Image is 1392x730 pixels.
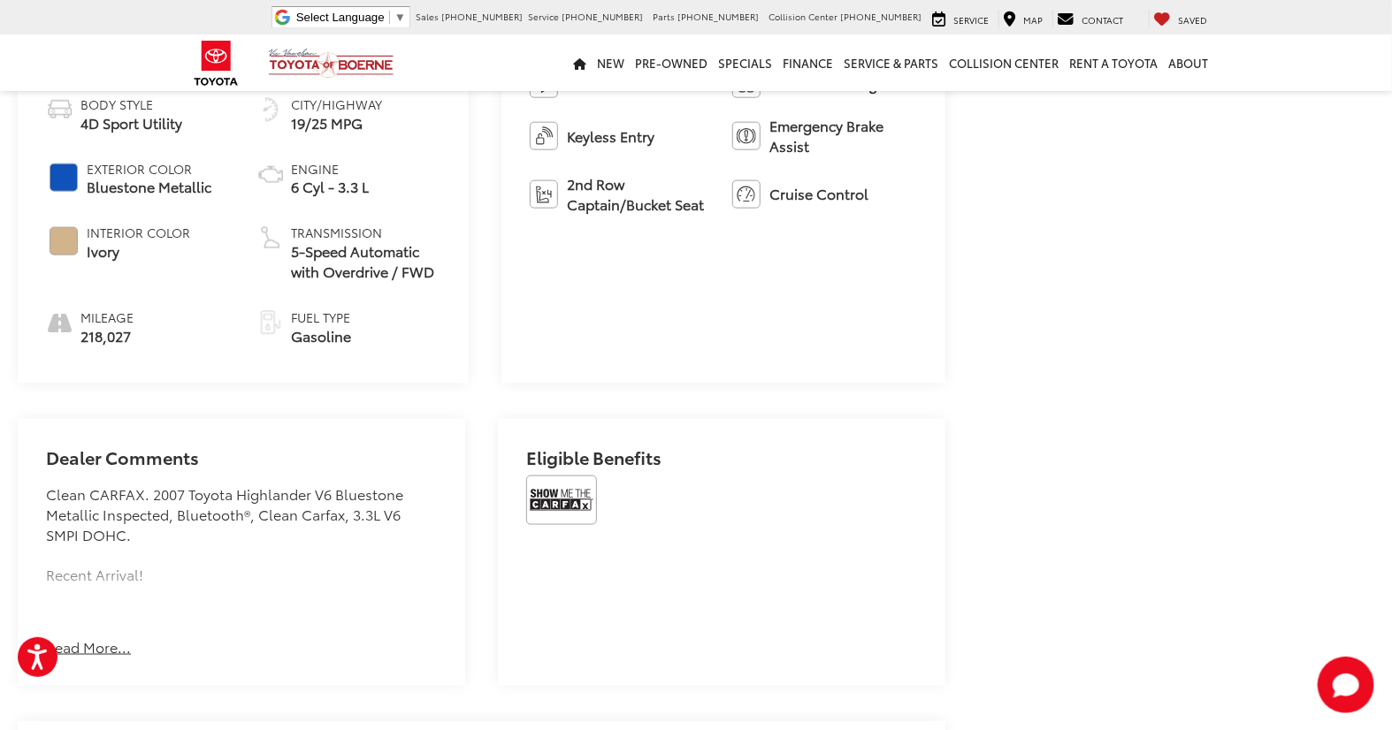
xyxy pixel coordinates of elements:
span: Service [528,10,559,23]
span: Exterior Color [87,160,211,178]
span: Engine [291,160,369,178]
a: Finance [777,34,838,91]
span: #D2B48C [50,227,78,255]
a: Contact [1052,10,1128,27]
i: mileage icon [46,308,72,333]
img: Emergency Brake Assist [732,122,761,150]
span: Mileage [80,308,134,326]
span: Collision Center [769,10,837,23]
img: Cruise Control [732,180,761,209]
a: Rent a Toyota [1064,34,1163,91]
a: Pre-Owned [630,34,713,91]
div: Clean CARFAX. 2007 Toyota Highlander V6 Bluestone Metallic Inspected, Bluetooth®, Clean Carfax, 3... [46,484,437,617]
span: [PHONE_NUMBER] [562,10,643,23]
span: Select Language [296,11,385,24]
img: 2nd Row Captain/Bucket Seat [530,180,558,209]
span: Body Style [80,95,182,113]
span: Cruise Control [769,184,868,204]
a: Specials [713,34,777,91]
span: Ivory [87,241,190,262]
span: 19/25 MPG [291,113,382,133]
span: Gasoline [291,326,351,346]
span: Transmission [291,224,440,241]
img: Vic Vaughan Toyota of Boerne [268,48,394,79]
span: Sales [416,10,439,23]
span: Map [1023,13,1043,27]
img: View CARFAX report [526,475,597,525]
span: Service [953,13,989,27]
span: 2nd Row Captain/Bucket Seat [567,174,715,215]
span: [PHONE_NUMBER] [441,10,523,23]
svg: Start Chat [1318,657,1374,713]
span: City/Highway [291,95,382,113]
span: 5-Speed Automatic with Overdrive / FWD [291,241,440,282]
span: [PHONE_NUMBER] [840,10,922,23]
h2: Dealer Comments [46,447,437,484]
img: Fuel Economy [256,95,285,124]
a: Map [998,10,1047,27]
a: New [592,34,630,91]
span: Saved [1178,13,1207,27]
span: Emergency Brake Assist [769,116,917,156]
button: Read More... [46,637,131,658]
span: Bluestone Metallic [87,177,211,197]
a: My Saved Vehicles [1149,10,1212,27]
a: Service [928,10,993,27]
span: Keyless Entry [567,126,654,147]
img: Toyota [183,34,249,92]
span: Interior Color [87,224,190,241]
button: Toggle Chat Window [1318,657,1374,713]
a: About [1163,34,1213,91]
span: ▼ [394,11,406,24]
span: Contact [1082,13,1123,27]
a: Home [568,34,592,91]
span: 218,027 [80,326,134,346]
span: #0F52BA [50,163,78,192]
span: 4D Sport Utility [80,113,182,133]
span: Fuel Type [291,308,351,326]
img: Keyless Entry [530,122,558,150]
span: Parts [653,10,675,23]
span: 6 Cyl - 3.3 L [291,177,369,197]
h2: Eligible Benefits [526,447,917,475]
a: Select Language​ [296,11,406,24]
span: ​ [389,11,390,24]
a: Service & Parts: Opens in a new tab [838,34,944,91]
span: [PHONE_NUMBER] [677,10,759,23]
a: Collision Center [944,34,1064,91]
